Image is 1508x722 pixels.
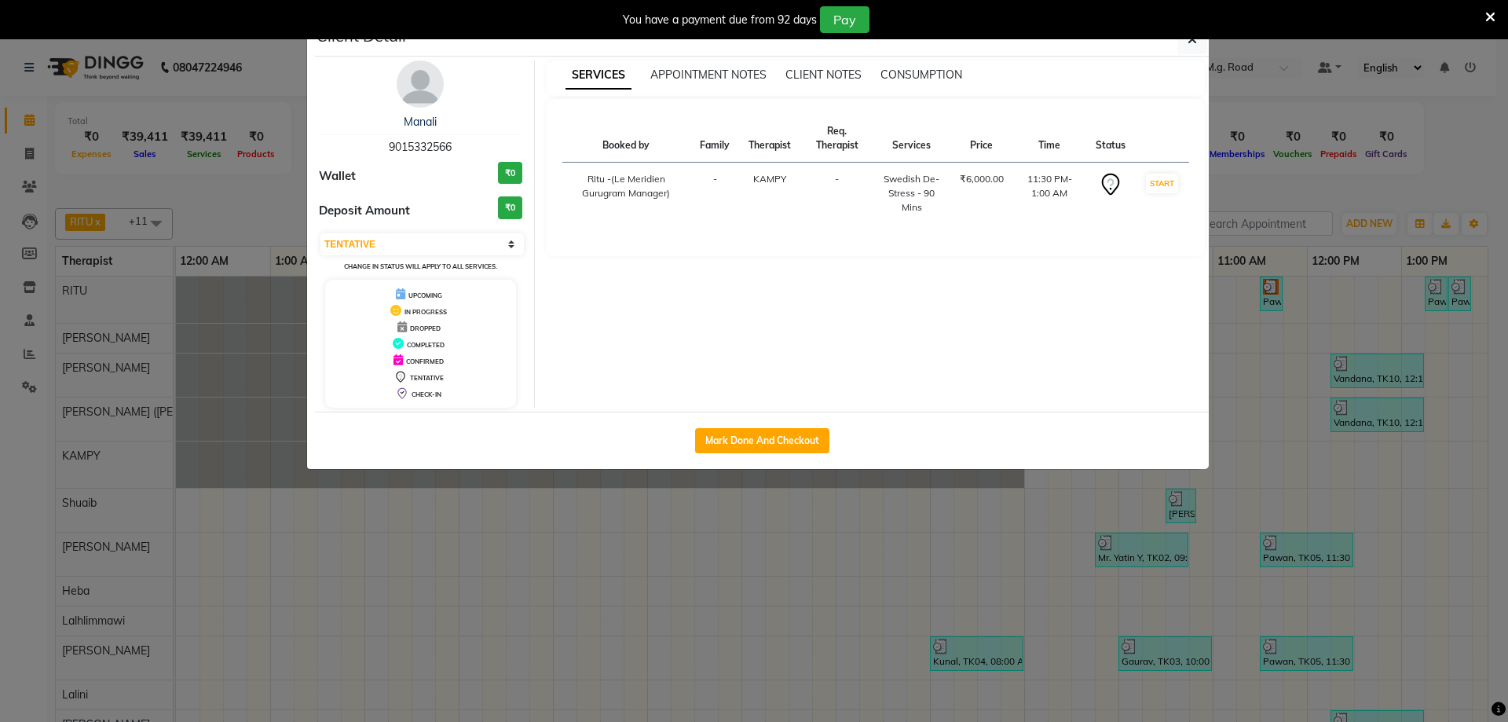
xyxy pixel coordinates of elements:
span: CHECK-IN [412,390,441,398]
span: APPOINTMENT NOTES [650,68,767,82]
div: ₹6,000.00 [960,172,1004,186]
button: Mark Done And Checkout [695,428,829,453]
span: Deposit Amount [319,202,410,220]
img: avatar [397,60,444,108]
th: Therapist [739,115,800,163]
h3: ₹0 [498,196,522,219]
div: You have a payment due from 92 days [623,12,817,28]
span: CONSUMPTION [880,68,962,82]
span: IN PROGRESS [404,308,447,316]
small: Change in status will apply to all services. [344,262,497,270]
td: Ritu -(Le Meridien Gurugram Manager) [562,163,691,225]
a: Manali [404,115,437,129]
button: START [1146,174,1178,193]
td: - [800,163,873,225]
th: Family [690,115,739,163]
span: SERVICES [565,61,631,90]
th: Req. Therapist [800,115,873,163]
td: 11:30 PM-1:00 AM [1013,163,1086,225]
button: Pay [820,6,869,33]
span: UPCOMING [408,291,442,299]
span: CLIENT NOTES [785,68,862,82]
div: Swedish De-Stress - 90 Mins [883,172,941,214]
span: KAMPY [753,173,786,185]
th: Booked by [562,115,691,163]
span: COMPLETED [407,341,445,349]
span: CONFIRMED [406,357,444,365]
th: Price [950,115,1013,163]
th: Status [1086,115,1135,163]
h3: ₹0 [498,162,522,185]
span: TENTATIVE [410,374,444,382]
span: Wallet [319,167,356,185]
th: Time [1013,115,1086,163]
span: 9015332566 [389,140,452,154]
span: DROPPED [410,324,441,332]
td: - [690,163,739,225]
th: Services [873,115,950,163]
